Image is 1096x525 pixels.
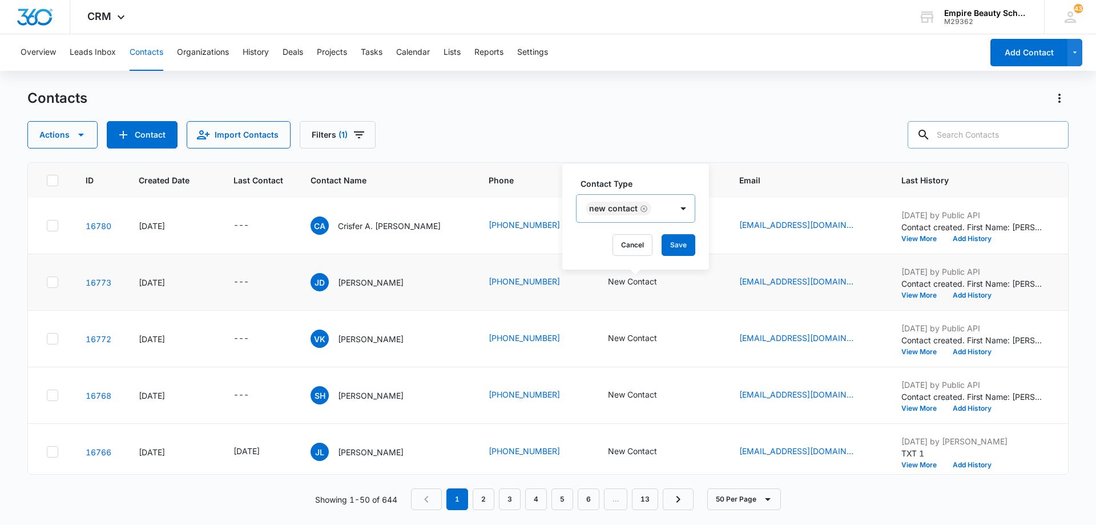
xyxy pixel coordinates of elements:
[581,178,700,190] label: Contact Type
[489,332,560,344] a: [PHONE_NUMBER]
[139,174,190,186] span: Created Date
[608,332,657,344] div: New Contact
[489,219,581,233] div: Phone - +1 (603) 441-8100 - Select to Edit Field
[338,390,404,402] p: [PERSON_NAME]
[311,273,329,291] span: JD
[901,322,1044,334] p: [DATE] by Public API
[233,219,269,233] div: Last Contact - - Select to Edit Field
[739,219,874,233] div: Email - crisferadolfo23@gmail.com - Select to Edit Field
[901,334,1044,346] p: Contact created. First Name: [PERSON_NAME] Last Name: [PERSON_NAME] Source: Form - Contact Us Sta...
[1074,4,1083,13] div: notifications count
[489,388,560,400] a: [PHONE_NUMBER]
[338,276,404,288] p: [PERSON_NAME]
[739,275,874,289] div: Email - jillianbrooke1102@gmail.com - Select to Edit Field
[473,488,494,510] a: Page 2
[608,275,657,287] div: New Contact
[739,445,874,459] div: Email - jarridleo20@gmail.com - Select to Edit Field
[86,391,111,400] a: Navigate to contact details page for Siobhan Hameline
[311,443,329,461] span: JL
[444,34,461,71] button: Lists
[901,447,1044,459] p: TXT 1
[311,273,424,291] div: Contact Name - Jillian Demers - Select to Edit Field
[551,488,573,510] a: Page 5
[233,388,269,402] div: Last Contact - - Select to Edit Field
[613,234,652,256] button: Cancel
[311,217,461,235] div: Contact Name - Crisfer A. Adolfo - Select to Edit Field
[311,217,329,235] span: CA
[233,445,260,457] div: [DATE]
[608,275,678,289] div: Contact Type - New Contact - Select to Edit Field
[86,278,111,287] a: Navigate to contact details page for Jillian Demers
[27,121,98,149] button: Actions
[107,121,178,149] button: Add Contact
[139,390,206,402] div: [DATE]
[1050,89,1069,107] button: Actions
[739,174,857,186] span: Email
[139,276,206,288] div: [DATE]
[578,488,599,510] a: Page 6
[908,121,1069,149] input: Search Contacts
[177,34,229,71] button: Organizations
[638,205,648,213] div: Remove New Contact
[411,488,694,510] nav: Pagination
[901,235,945,242] button: View More
[86,447,111,457] a: Navigate to contact details page for Jarrid Leonard
[139,446,206,458] div: [DATE]
[990,39,1067,66] button: Add Contact
[489,174,564,186] span: Phone
[739,445,853,457] a: [EMAIL_ADDRESS][DOMAIN_NAME]
[1074,4,1083,13] span: 43
[489,275,581,289] div: Phone - (603) 502-0072 - Select to Edit Field
[86,334,111,344] a: Navigate to contact details page for Vila King
[663,488,694,510] a: Next Page
[27,90,87,107] h1: Contacts
[233,388,249,402] div: ---
[489,445,560,457] a: [PHONE_NUMBER]
[315,494,397,506] p: Showing 1-50 of 644
[632,488,658,510] a: Page 13
[489,445,581,459] div: Phone - (413) 888-8423 - Select to Edit Field
[944,18,1027,26] div: account id
[739,332,853,344] a: [EMAIL_ADDRESS][DOMAIN_NAME]
[901,379,1044,391] p: [DATE] by Public API
[396,34,430,71] button: Calendar
[944,9,1027,18] div: account name
[87,10,111,22] span: CRM
[311,330,329,348] span: VK
[739,332,874,346] div: Email - vilamayaking@gmail.com - Select to Edit Field
[525,488,547,510] a: Page 4
[474,34,503,71] button: Reports
[317,34,347,71] button: Projects
[901,221,1044,233] p: Contact created. First Name: [PERSON_NAME] Last Name: A. [PERSON_NAME] Source: Form - Facebook St...
[901,391,1044,403] p: Contact created. First Name: [PERSON_NAME] Last Name: [PERSON_NAME] Source: Form - Contact Us Sta...
[139,333,206,345] div: [DATE]
[339,131,348,139] span: (1)
[187,121,291,149] button: Import Contacts
[86,174,95,186] span: ID
[489,388,581,402] div: Phone - (603) 969-1086 - Select to Edit Field
[901,435,1044,447] p: [DATE] by [PERSON_NAME]
[233,174,283,186] span: Last Contact
[517,34,548,71] button: Settings
[901,292,945,299] button: View More
[338,446,404,458] p: [PERSON_NAME]
[608,388,678,402] div: Contact Type - New Contact - Select to Edit Field
[243,34,269,71] button: History
[739,219,853,231] a: [EMAIL_ADDRESS][DOMAIN_NAME]
[499,488,521,510] a: Page 3
[361,34,382,71] button: Tasks
[901,209,1044,221] p: [DATE] by Public API
[489,219,560,231] a: [PHONE_NUMBER]
[21,34,56,71] button: Overview
[589,205,638,213] div: New Contact
[70,34,116,71] button: Leads Inbox
[739,275,853,287] a: [EMAIL_ADDRESS][DOMAIN_NAME]
[489,275,560,287] a: [PHONE_NUMBER]
[608,332,678,346] div: Contact Type - New Contact - Select to Edit Field
[901,462,945,468] button: View More
[233,275,249,289] div: ---
[489,332,581,346] div: Phone - (413) 834-0464 - Select to Edit Field
[901,174,1027,186] span: Last History
[283,34,303,71] button: Deals
[945,292,1000,299] button: Add History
